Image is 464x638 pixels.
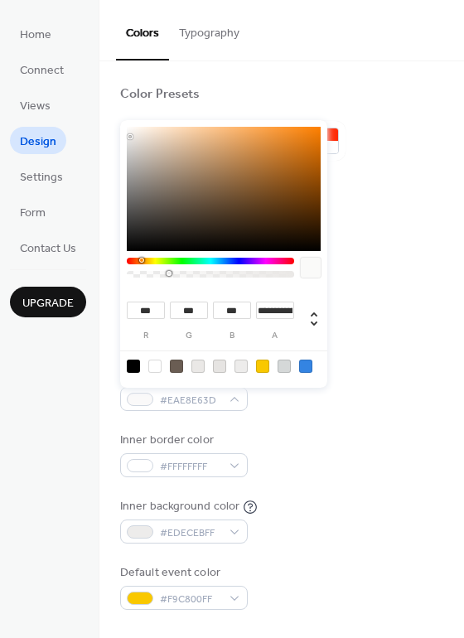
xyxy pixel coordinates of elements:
[127,360,140,373] div: rgb(0, 0, 0)
[234,360,248,373] div: rgb(237, 236, 235)
[20,169,63,186] span: Settings
[256,331,294,341] label: a
[213,360,226,373] div: rgb(230, 228, 226)
[10,234,86,261] a: Contact Us
[278,360,291,373] div: rgb(213, 216, 216)
[10,198,56,225] a: Form
[10,287,86,317] button: Upgrade
[120,432,244,449] div: Inner border color
[20,98,51,115] span: Views
[10,56,74,83] a: Connect
[120,86,200,104] div: Color Presets
[20,133,56,151] span: Design
[160,591,221,608] span: #F9C800FF
[191,360,205,373] div: rgb(234, 232, 230)
[160,524,221,542] span: #EDECEBFF
[20,62,64,80] span: Connect
[170,360,183,373] div: rgb(106, 93, 83)
[10,91,60,118] a: Views
[10,162,73,190] a: Settings
[10,20,61,47] a: Home
[22,295,74,312] span: Upgrade
[170,331,208,341] label: g
[299,360,312,373] div: rgb(52, 132, 226)
[256,360,269,373] div: rgb(249, 200, 0)
[10,127,66,154] a: Design
[148,360,162,373] div: rgb(255, 255, 255)
[20,205,46,222] span: Form
[213,331,251,341] label: b
[160,392,221,409] span: #EAE8E63D
[160,458,221,476] span: #FFFFFFFF
[120,498,239,515] div: Inner background color
[20,27,51,44] span: Home
[20,240,76,258] span: Contact Us
[127,331,165,341] label: r
[120,564,244,582] div: Default event color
